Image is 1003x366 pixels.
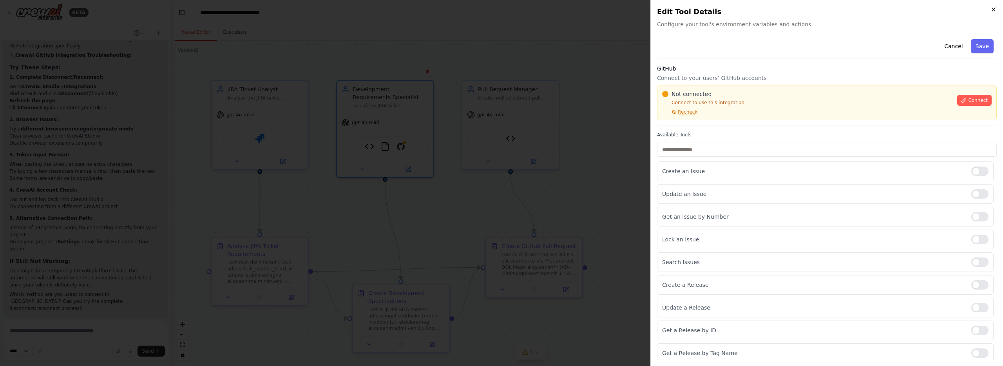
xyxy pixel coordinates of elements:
[657,132,997,138] label: Available Tools
[662,109,697,115] button: Recheck
[662,281,965,289] p: Create a Release
[968,97,988,103] span: Connect
[940,39,967,53] button: Cancel
[662,167,965,175] p: Create an Issue
[657,6,997,17] h2: Edit Tool Details
[662,213,965,221] p: Get an Issue by Number
[672,90,712,98] span: Not connected
[662,258,965,266] p: Search Issues
[662,326,965,334] p: Get a Release by ID
[662,190,965,198] p: Update an Issue
[971,39,994,53] button: Save
[957,95,992,106] button: Connect
[657,65,997,72] h3: GitHub
[662,349,965,357] p: Get a Release by Tag Name
[662,304,965,312] p: Update a Release
[662,100,952,106] p: Connect to use this integration
[657,74,997,82] p: Connect to your users’ GitHub accounts
[657,20,997,28] span: Configure your tool's environment variables and actions.
[678,109,697,115] span: Recheck
[662,236,965,243] p: Lock an Issue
